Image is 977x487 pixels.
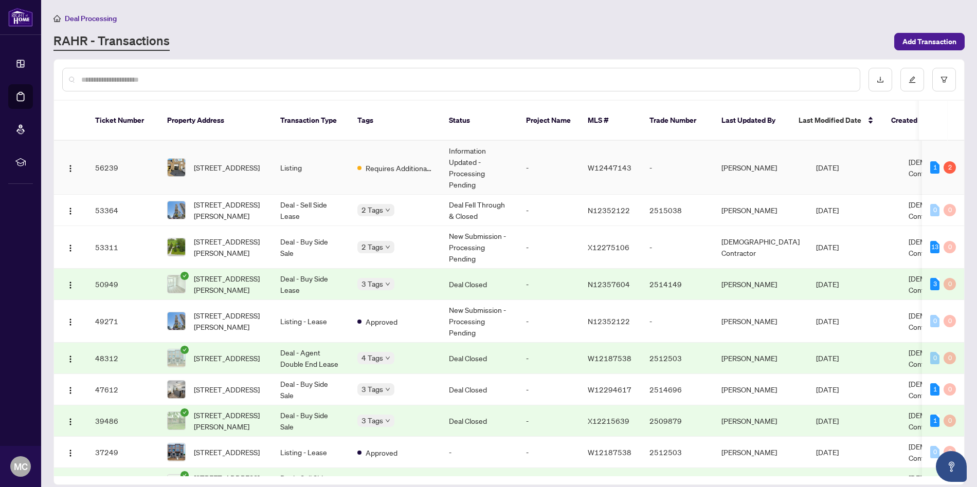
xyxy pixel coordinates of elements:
span: down [385,418,390,423]
td: - [518,226,580,269]
span: Approved [366,447,397,458]
th: Status [441,101,518,141]
span: W12294617 [588,385,631,394]
div: 0 [944,278,956,290]
span: [STREET_ADDRESS][PERSON_NAME] [194,273,264,295]
span: [STREET_ADDRESS][PERSON_NAME] [194,409,264,432]
span: [DATE] [816,447,839,457]
span: [STREET_ADDRESS][PERSON_NAME] [194,236,264,258]
th: Created By [883,101,945,141]
td: Deal - Buy Side Sale [272,374,349,405]
span: filter [940,76,948,83]
span: N12352122 [588,316,630,326]
td: Listing [272,141,349,195]
th: Project Name [518,101,580,141]
span: [DATE] [816,242,839,252]
td: 2515038 [641,195,713,226]
span: Last Modified Date [799,115,861,126]
span: check-circle [180,408,189,417]
div: 0 [930,315,939,327]
button: Logo [62,413,79,429]
img: thumbnail-img [168,443,185,461]
span: W12187538 [588,353,631,363]
td: - [518,269,580,300]
div: 0 [944,241,956,253]
div: 0 [930,352,939,364]
span: [STREET_ADDRESS][PERSON_NAME] [194,199,264,221]
td: 50949 [87,269,159,300]
td: Deal - Buy Side Lease [272,269,349,300]
td: 2509879 [641,405,713,437]
div: 0 [944,446,956,458]
th: Last Modified Date [790,101,883,141]
td: Deal Closed [441,343,518,374]
img: Logo [66,386,75,395]
td: 2512503 [641,437,713,468]
td: - [641,226,713,269]
span: [STREET_ADDRESS] [194,162,260,173]
div: 1 [930,161,939,174]
td: [PERSON_NAME] [713,374,808,405]
td: 53311 [87,226,159,269]
img: Logo [66,207,75,215]
td: [DEMOGRAPHIC_DATA] Contractor [713,226,808,269]
button: Logo [62,159,79,176]
div: 0 [944,315,956,327]
span: down [385,355,390,361]
td: Deal - Sell Side Lease [272,195,349,226]
td: Deal - Buy Side Sale [272,226,349,269]
td: 2514696 [641,374,713,405]
span: edit [909,76,916,83]
td: 48312 [87,343,159,374]
img: Logo [66,355,75,363]
td: [PERSON_NAME] [713,300,808,343]
td: Listing - Lease [272,300,349,343]
td: 47612 [87,374,159,405]
td: 37249 [87,437,159,468]
div: 2 [944,161,956,174]
img: Logo [66,449,75,457]
button: Open asap [936,451,967,482]
td: 56239 [87,141,159,195]
span: [STREET_ADDRESS][PERSON_NAME] [194,310,264,332]
td: - [641,300,713,343]
div: 0 [944,352,956,364]
td: Deal Closed [441,405,518,437]
img: thumbnail-img [168,349,185,367]
td: [PERSON_NAME] [713,405,808,437]
span: check-circle [180,272,189,280]
td: Deal - Buy Side Sale [272,405,349,437]
span: Approved [366,316,397,327]
td: - [518,343,580,374]
a: RAHR - Transactions [53,32,170,51]
button: Logo [62,202,79,218]
span: [DATE] [816,205,839,215]
td: 53364 [87,195,159,226]
span: [DATE] [816,316,839,326]
th: Trade Number [641,101,713,141]
span: 2 Tags [361,204,383,216]
span: [DATE] [816,163,839,172]
button: Logo [62,239,79,255]
span: W12187538 [588,447,631,457]
td: - [641,141,713,195]
img: thumbnail-img [168,159,185,176]
td: [PERSON_NAME] [713,195,808,226]
span: [STREET_ADDRESS] [194,446,260,458]
td: - [518,195,580,226]
th: Last Updated By [713,101,790,141]
td: - [441,437,518,468]
th: Property Address [159,101,272,141]
span: 4 Tags [361,352,383,364]
td: Deal - Agent Double End Lease [272,343,349,374]
th: Ticket Number [87,101,159,141]
span: 3 Tags [361,383,383,395]
div: 1 [930,415,939,427]
img: thumbnail-img [168,412,185,429]
span: X12215639 [588,416,629,425]
span: N12357604 [588,279,630,289]
img: logo [8,8,33,27]
img: thumbnail-img [168,381,185,398]
img: thumbnail-img [168,312,185,330]
span: N12352122 [588,205,630,215]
